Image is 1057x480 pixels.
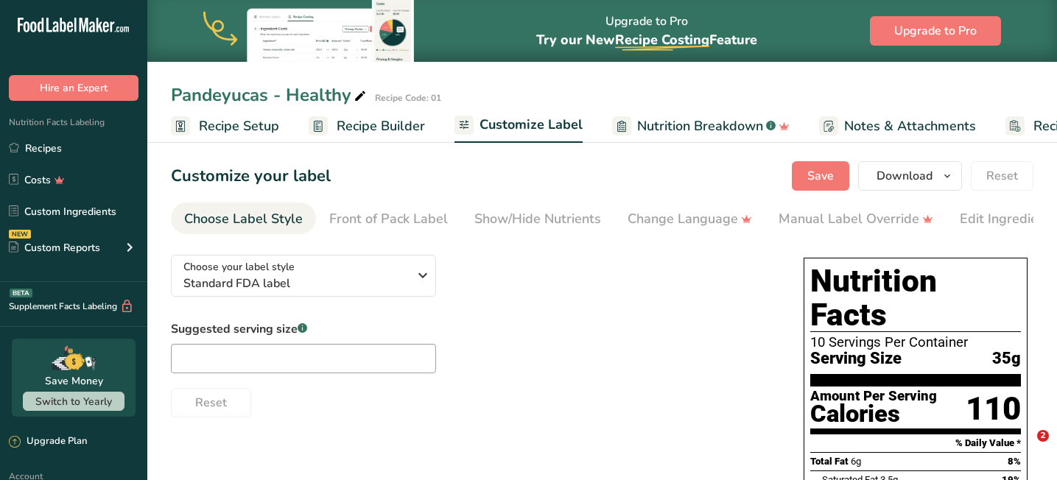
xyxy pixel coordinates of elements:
[35,395,112,409] span: Switch to Yearly
[637,116,763,136] span: Nutrition Breakdown
[329,209,448,229] div: Front of Pack Label
[9,434,87,449] div: Upgrade Plan
[615,31,709,49] span: Recipe Costing
[183,259,295,275] span: Choose your label style
[474,209,601,229] div: Show/Hide Nutrients
[171,82,369,108] div: Pandeyucas - Healthy
[971,161,1033,191] button: Reset
[375,91,441,105] div: Recipe Code: 01
[9,240,100,255] div: Custom Reports
[171,255,436,297] button: Choose your label style Standard FDA label
[894,22,977,40] span: Upgrade to Pro
[171,320,436,338] label: Suggested serving size
[309,110,425,143] a: Recipe Builder
[870,16,1001,46] button: Upgrade to Pro
[23,392,124,411] button: Switch to Yearly
[1037,430,1049,442] span: 2
[10,289,32,297] div: BETA
[851,456,861,467] span: 6g
[171,110,279,143] a: Recipe Setup
[986,167,1018,185] span: Reset
[337,116,425,136] span: Recipe Builder
[45,373,103,389] div: Save Money
[199,116,279,136] span: Recipe Setup
[810,264,1021,332] h1: Nutrition Facts
[183,275,408,292] span: Standard FDA label
[810,434,1021,452] section: % Daily Value *
[810,456,849,467] span: Total Fat
[454,108,583,144] a: Customize Label
[779,209,933,229] div: Manual Label Override
[480,115,583,135] span: Customize Label
[810,403,937,425] div: Calories
[992,350,1021,368] span: 35g
[171,388,251,417] button: Reset
[810,389,937,403] div: Amount Per Serving
[628,209,752,229] div: Change Language
[536,1,757,62] div: Upgrade to Pro
[171,164,331,188] h1: Customize your label
[792,161,849,191] button: Save
[9,230,31,239] div: NEW
[966,389,1021,428] div: 110
[184,209,303,229] div: Choose Label Style
[810,335,1021,350] div: 10 Servings Per Container
[9,75,138,101] button: Hire an Expert
[819,110,976,143] a: Notes & Attachments
[877,167,933,185] span: Download
[807,167,834,185] span: Save
[1007,430,1042,465] iframe: Intercom live chat
[195,394,227,412] span: Reset
[612,110,790,143] a: Nutrition Breakdown
[858,161,962,191] button: Download
[536,31,757,49] span: Try our New Feature
[810,350,902,368] span: Serving Size
[844,116,976,136] span: Notes & Attachments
